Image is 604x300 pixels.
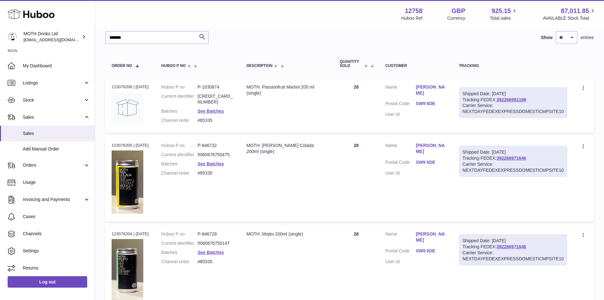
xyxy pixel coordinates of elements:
span: 87,011.85 [561,7,589,15]
div: MOTH: Mojito 200ml (single) [246,231,327,237]
a: SW9 6DE [416,101,446,107]
span: Stock [23,97,83,103]
span: Total sales [490,15,518,21]
span: AVAILABLE Stock Total [543,15,596,21]
div: Shipped Date: [DATE] [463,238,564,244]
dt: Batches [161,161,198,167]
a: See Batches [198,250,224,255]
img: internalAdmin-12758@internal.huboo.com [8,32,17,42]
a: 392266981198 [497,97,526,102]
a: See Batches [198,109,224,114]
a: 392266971646 [497,244,526,249]
div: Tracking [459,64,567,68]
span: Listings [23,80,83,86]
dt: Channel order [161,170,198,176]
strong: 12758 [405,7,423,15]
dd: 5060676750475 [198,152,234,158]
dt: User Id [385,170,416,176]
div: 123076205 | [DATE] [112,143,149,148]
span: Settings [23,248,90,254]
a: SW9 6DE [416,248,446,254]
dt: User Id [385,259,416,265]
dt: Current identifier [161,240,198,246]
dt: Huboo P no [161,143,198,149]
div: Tracking FEDEX: [459,87,567,118]
dt: Batches [161,108,198,114]
a: 87,011.85 AVAILABLE Stock Total [543,7,596,21]
dt: Huboo P no [161,84,198,90]
div: Carrier Service: NEXTDAYFEDEXEXPRESSDOMESTICMPSITE10 [463,161,564,173]
dt: Current identifier [161,93,198,105]
div: Customer [385,64,446,68]
span: Cases [23,214,90,220]
div: MOTH Drinks Ltd [23,31,81,43]
label: Show [541,35,553,41]
span: Sales [23,130,90,137]
dt: Name [385,84,416,98]
div: Tracking FEDEX: [459,234,567,265]
div: Currency [447,15,465,21]
span: Huboo P no [161,64,186,68]
dd: P-846732 [198,143,234,149]
a: SW9 6DE [416,159,446,165]
dt: Postal Code [385,101,416,108]
dt: Current identifier [161,152,198,158]
span: Orders [23,162,83,168]
span: Usage [23,179,90,185]
dd: P-1030874 [198,84,234,90]
dd: #85335 [198,259,234,265]
div: MOTH: [PERSON_NAME] Colada 200ml (single) [246,143,327,155]
dt: Huboo P no [161,231,198,237]
span: 925.15 [491,7,511,15]
dt: Channel order [161,117,198,123]
dd: #85335 [198,117,234,123]
a: [PERSON_NAME] [416,231,446,243]
dd: [CREDIT_CARD_NUMBER] [198,93,234,105]
dt: User Id [385,111,416,117]
a: 925.15 Total sales [490,7,518,21]
dt: Postal Code [385,248,416,256]
div: Shipped Date: [DATE] [463,149,564,155]
div: Tracking FEDEX: [459,146,567,177]
div: MOTH: Passionfruit Martini 200 ml (single) [246,84,327,96]
div: Carrier Service: NEXTDAYFEDEXEXPRESSDOMESTICMPSITE10 [463,250,564,262]
div: Huboo Ref [401,15,423,21]
a: Log out [8,276,87,288]
dt: Batches [161,250,198,256]
span: Channels [23,231,90,237]
div: 123076206 | [DATE] [112,84,149,90]
span: Returns [23,265,90,271]
a: See Batches [198,161,224,166]
span: Order No [112,64,132,68]
dt: Postal Code [385,159,416,167]
span: [EMAIL_ADDRESS][DOMAIN_NAME] [23,37,93,42]
span: Description [246,64,272,68]
span: Add Manual Order [23,146,90,152]
span: entries [581,35,594,41]
dd: 5060676750147 [198,240,234,246]
span: Invoicing and Payments [23,197,83,203]
img: 127581729091396.png [112,150,143,214]
td: 28 [333,78,379,133]
dt: Name [385,231,416,245]
a: [PERSON_NAME] [416,143,446,155]
strong: GBP [451,7,465,15]
dt: Name [385,143,416,156]
img: no-photo.jpg [112,92,143,123]
a: 392266971646 [497,156,526,161]
dd: P-846728 [198,231,234,237]
span: My Dashboard [23,63,90,69]
dd: #85335 [198,170,234,176]
a: [PERSON_NAME] [416,84,446,96]
td: 28 [333,136,379,222]
div: 123076204 | [DATE] [112,231,149,237]
span: Quantity Sold [340,60,362,68]
dt: Channel order [161,259,198,265]
div: Carrier Service: NEXTDAYFEDEXEXPRESSDOMESTICMPSITE10 [463,103,564,115]
span: Sales [23,114,83,120]
div: Shipped Date: [DATE] [463,91,564,97]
